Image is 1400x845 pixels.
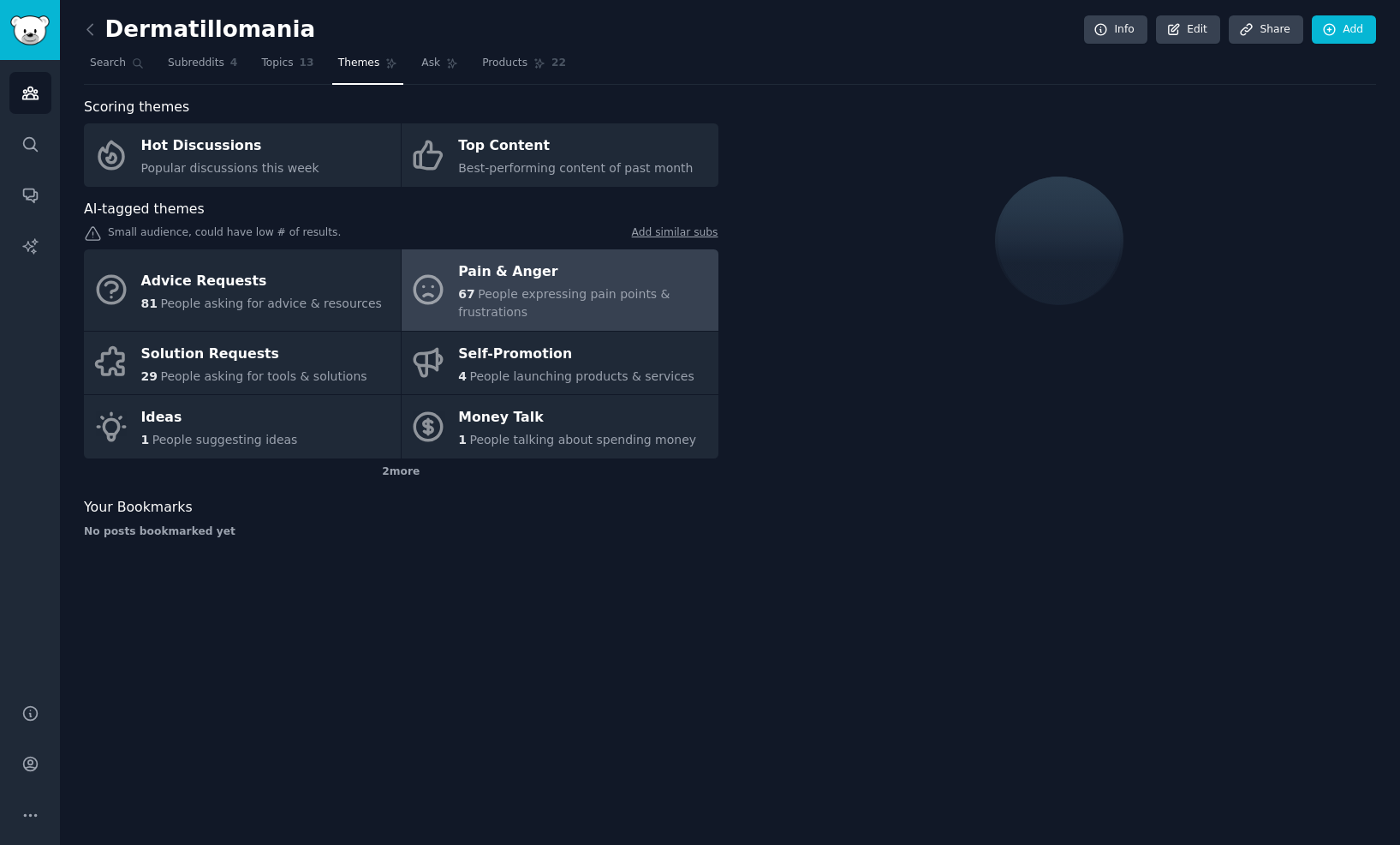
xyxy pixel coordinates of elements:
div: Top Content [458,133,693,160]
h2: Dermatillomania [84,16,315,44]
a: Info [1084,15,1147,45]
span: People talking about spending money [470,433,697,446]
span: 1 [141,433,150,446]
span: Products [482,56,527,71]
div: No posts bookmarked yet [84,524,718,540]
a: Products22 [476,50,572,85]
span: Scoring themes [84,97,189,118]
span: Search [90,56,126,71]
a: Themes [332,50,404,85]
a: Topics13 [255,50,319,85]
div: Solution Requests [141,340,367,368]
img: GummySearch logo [10,15,50,45]
span: Ask [421,56,440,71]
span: 81 [141,297,158,310]
a: Subreddits4 [162,50,243,85]
span: People asking for tools & solutions [160,369,366,383]
span: 29 [141,369,158,383]
a: Self-Promotion4People launching products & services [402,332,718,395]
span: 4 [458,369,467,383]
div: Small audience, could have low # of results. [84,225,718,243]
a: Search [84,50,150,85]
span: Topics [261,56,293,71]
span: 22 [551,56,566,71]
div: Self-Promotion [458,340,694,368]
a: Top ContentBest-performing content of past month [402,123,718,187]
a: Add [1312,15,1376,45]
a: Share [1229,15,1302,45]
div: 2 more [84,458,718,486]
span: Subreddits [168,56,224,71]
div: Advice Requests [141,267,382,295]
span: 1 [458,433,467,446]
a: Pain & Anger67People expressing pain points & frustrations [402,249,718,331]
span: Themes [338,56,380,71]
div: Ideas [141,405,298,432]
span: AI-tagged themes [84,199,205,220]
a: Ask [415,50,464,85]
span: 13 [300,56,314,71]
div: Hot Discussions [141,133,319,160]
span: People expressing pain points & frustrations [458,287,670,319]
span: People asking for advice & resources [160,297,381,310]
a: Add similar subs [632,225,718,243]
span: 67 [458,287,474,301]
span: Best-performing content of past month [458,161,693,175]
a: Advice Requests81People asking for advice & resources [84,249,401,331]
span: 4 [230,56,238,71]
a: Ideas1People suggesting ideas [84,395,401,458]
a: Money Talk1People talking about spending money [402,395,718,458]
span: Your Bookmarks [84,497,193,518]
a: Hot DiscussionsPopular discussions this week [84,123,401,187]
a: Solution Requests29People asking for tools & solutions [84,332,401,395]
div: Money Talk [458,405,696,432]
span: Popular discussions this week [141,161,319,175]
span: People launching products & services [470,369,694,383]
a: Edit [1156,15,1220,45]
div: Pain & Anger [458,259,709,286]
span: People suggesting ideas [152,433,298,446]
